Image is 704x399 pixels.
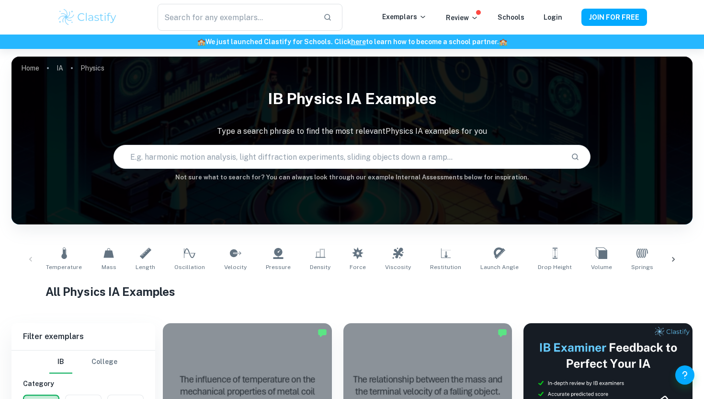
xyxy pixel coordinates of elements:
[385,263,411,271] span: Viscosity
[11,126,693,137] p: Type a search phrase to find the most relevant Physics IA examples for you
[581,9,647,26] button: JOIN FOR FREE
[102,263,116,271] span: Mass
[21,61,39,75] a: Home
[591,263,612,271] span: Volume
[446,12,478,23] p: Review
[91,351,117,374] button: College
[57,8,118,27] img: Clastify logo
[544,13,562,21] a: Login
[310,263,330,271] span: Density
[158,4,316,31] input: Search for any exemplars...
[11,173,693,182] h6: Not sure what to search for? You can always look through our example Internal Assessments below f...
[480,263,519,271] span: Launch Angle
[197,38,205,46] span: 🏫
[49,351,117,374] div: Filter type choice
[499,38,507,46] span: 🏫
[498,13,524,21] a: Schools
[49,351,72,374] button: IB
[11,83,693,114] h1: IB Physics IA examples
[80,63,104,73] p: Physics
[224,263,247,271] span: Velocity
[136,263,155,271] span: Length
[114,143,563,170] input: E.g. harmonic motion analysis, light diffraction experiments, sliding objects down a ramp...
[174,263,205,271] span: Oscillation
[57,61,63,75] a: IA
[46,263,82,271] span: Temperature
[675,365,694,385] button: Help and Feedback
[382,12,427,22] p: Exemplars
[23,378,144,389] h6: Category
[631,263,653,271] span: Springs
[351,38,366,46] a: here
[11,323,155,350] h6: Filter exemplars
[318,328,327,338] img: Marked
[350,263,366,271] span: Force
[266,263,291,271] span: Pressure
[2,36,702,47] h6: We just launched Clastify for Schools. Click to learn how to become a school partner.
[45,283,659,300] h1: All Physics IA Examples
[498,328,507,338] img: Marked
[567,149,583,165] button: Search
[430,263,461,271] span: Restitution
[538,263,572,271] span: Drop Height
